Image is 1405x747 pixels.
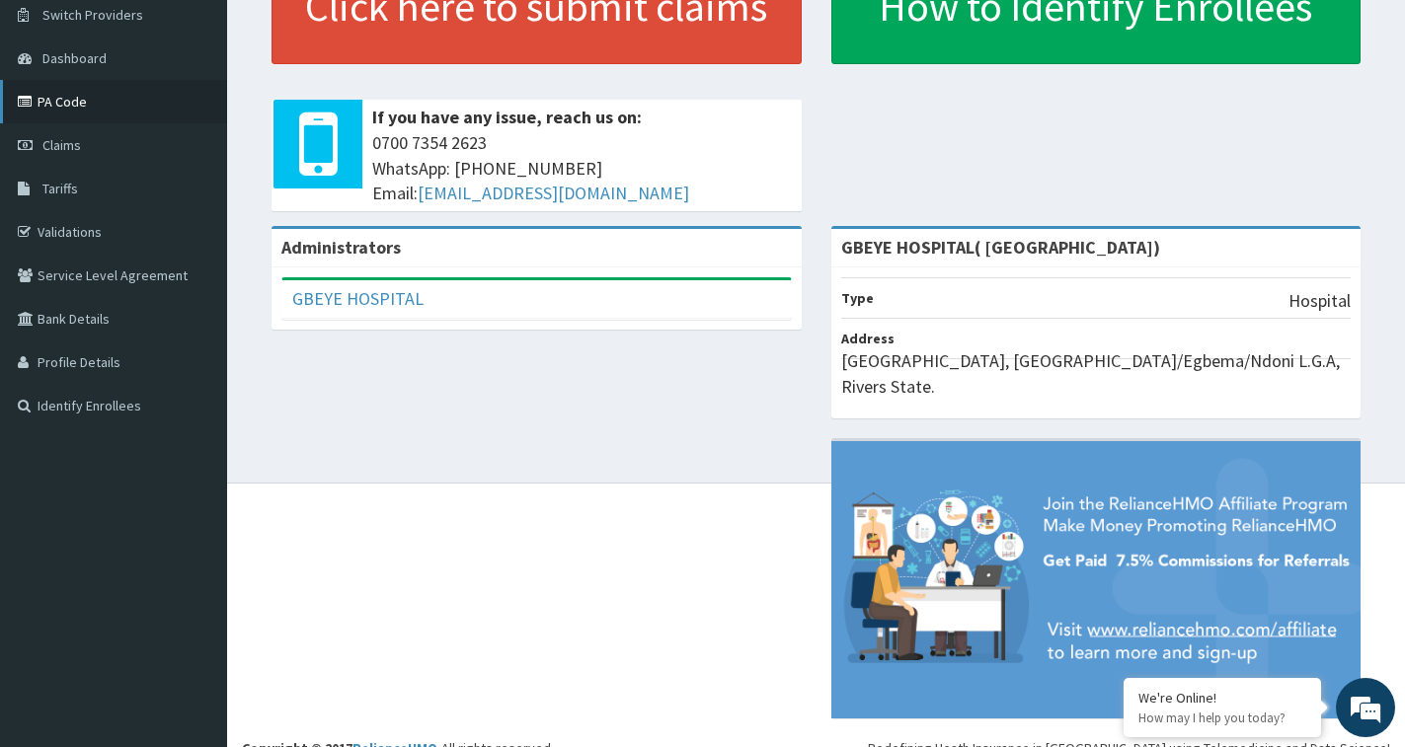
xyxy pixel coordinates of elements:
p: Hospital [1288,288,1351,314]
span: Tariffs [42,180,78,197]
span: Switch Providers [42,6,143,24]
a: [EMAIL_ADDRESS][DOMAIN_NAME] [418,182,689,204]
b: Administrators [281,236,401,259]
b: If you have any issue, reach us on: [372,106,642,128]
b: Address [841,330,895,347]
img: provider-team-banner.png [831,441,1362,718]
span: Claims [42,136,81,154]
p: How may I help you today? [1138,710,1306,726]
a: GBEYE HOSPITAL [292,287,424,310]
span: 0700 7354 2623 WhatsApp: [PHONE_NUMBER] Email: [372,130,792,206]
p: [GEOGRAPHIC_DATA], [GEOGRAPHIC_DATA]/Egbema/Ndoni L.G.A, Rivers State. [841,348,1352,399]
strong: GBEYE HOSPITAL( [GEOGRAPHIC_DATA]) [841,236,1160,259]
div: We're Online! [1138,689,1306,707]
b: Type [841,289,874,307]
span: Dashboard [42,49,107,67]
